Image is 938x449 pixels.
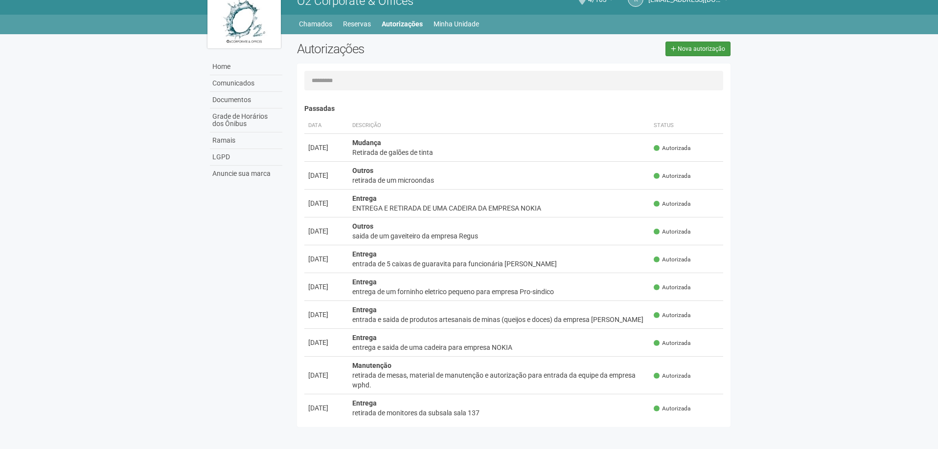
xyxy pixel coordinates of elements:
[352,315,646,324] div: entrada e saida de produtos artesanais de minas (queijos e doces) da empresa [PERSON_NAME]
[352,399,377,407] strong: Entrega
[299,17,332,31] a: Chamados
[352,148,646,157] div: Retirada de galões de tinta
[352,259,646,269] div: entrada de 5 caixas de guaravita para funcionária [PERSON_NAME]
[352,342,646,352] div: entrega e saida de uma cadeira para empresa NOKIA
[297,42,506,56] h2: Autorizações
[352,408,646,418] div: retirada de monitores da subsala sala 137
[308,143,344,152] div: [DATE]
[210,59,282,75] a: Home
[304,118,348,134] th: Data
[654,228,690,236] span: Autorizada
[678,45,725,52] span: Nova autorização
[382,17,423,31] a: Autorizações
[352,203,646,213] div: ENTREGA E RETIRADA DE UMA CADEIRA DA EMPRESA NOKIA
[352,167,373,174] strong: Outros
[352,334,377,342] strong: Entrega
[308,338,344,347] div: [DATE]
[210,132,282,149] a: Ramais
[304,105,724,112] h4: Passadas
[434,17,479,31] a: Minha Unidade
[210,108,282,132] a: Grade de Horários dos Ônibus
[352,139,381,147] strong: Mudança
[352,175,646,185] div: retirada de um microondas
[650,118,723,134] th: Status
[352,222,373,230] strong: Outros
[654,256,690,264] span: Autorizada
[308,226,344,236] div: [DATE]
[654,283,690,292] span: Autorizada
[348,118,650,134] th: Descrição
[308,282,344,292] div: [DATE]
[308,370,344,380] div: [DATE]
[308,254,344,264] div: [DATE]
[352,231,646,241] div: saida de um gaveiteiro da empresa Regus
[308,403,344,413] div: [DATE]
[210,149,282,166] a: LGPD
[308,198,344,208] div: [DATE]
[352,362,391,369] strong: Manutenção
[210,75,282,92] a: Comunicados
[665,42,731,56] a: Nova autorização
[654,200,690,208] span: Autorizada
[352,287,646,297] div: entrega de um forninho eletrico pequeno para empresa Pro-sindico
[654,144,690,152] span: Autorizada
[352,278,377,286] strong: Entrega
[352,306,377,314] strong: Entrega
[343,17,371,31] a: Reservas
[654,405,690,413] span: Autorizada
[654,311,690,320] span: Autorizada
[654,172,690,180] span: Autorizada
[210,166,282,182] a: Anuncie sua marca
[654,339,690,347] span: Autorizada
[352,194,377,202] strong: Entrega
[352,370,646,390] div: retirada de mesas, material de manutenção e autorização para entrada da equipe da empresa wphd.
[210,92,282,108] a: Documentos
[654,372,690,380] span: Autorizada
[308,310,344,320] div: [DATE]
[308,171,344,180] div: [DATE]
[352,250,377,258] strong: Entrega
